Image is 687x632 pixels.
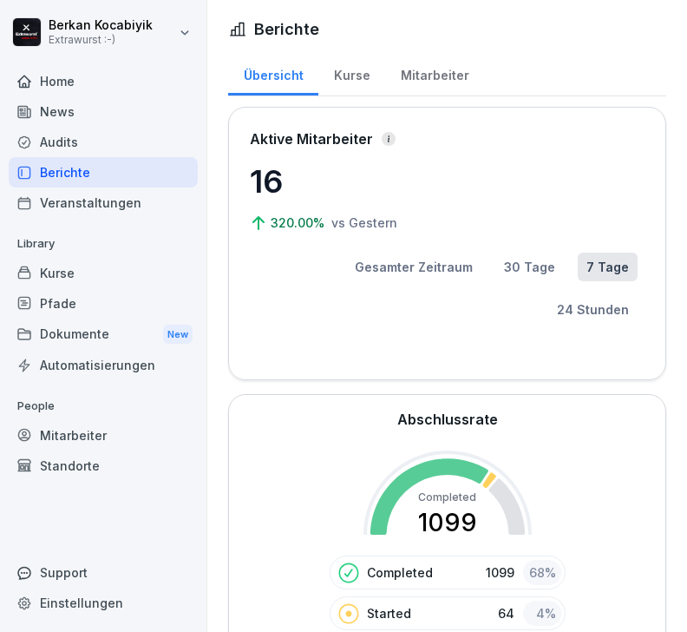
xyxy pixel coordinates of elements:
button: Gesamter Zeitraum [346,253,481,281]
p: vs Gestern [331,214,397,232]
p: 16 [250,158,644,205]
div: Support [9,557,198,588]
a: Mitarbeiter [385,51,484,95]
a: Veranstaltungen [9,188,198,218]
a: Übersicht [228,51,318,95]
a: Berichte [9,157,198,188]
button: 30 Tage [495,253,564,281]
p: Completed [367,563,433,582]
h2: Abschlussrate [397,409,498,430]
a: Kurse [318,51,385,95]
p: People [9,392,198,420]
p: 64 [498,604,514,622]
a: Standorte [9,451,198,481]
a: Automatisierungen [9,350,198,380]
a: Audits [9,127,198,157]
div: 68 % [523,560,561,585]
p: 320.00% [271,214,328,232]
p: Aktive Mitarbeiter [250,128,373,149]
a: Mitarbeiter [9,420,198,451]
p: Library [9,230,198,258]
a: DokumenteNew [9,319,198,351]
button: 24 Stunden [548,295,638,324]
h1: Berichte [254,17,319,41]
a: Home [9,66,198,96]
div: 4 % [523,601,561,626]
div: Dokumente [9,319,198,351]
p: Extrawurst :-) [49,34,153,46]
a: Pfade [9,288,198,319]
p: 1099 [486,563,514,582]
a: News [9,96,198,127]
p: Started [367,604,411,622]
div: New [163,325,193,345]
a: Einstellungen [9,588,198,618]
button: 7 Tage [578,253,638,281]
p: Berkan Kocabiyik [49,18,153,33]
a: Kurse [9,258,198,288]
